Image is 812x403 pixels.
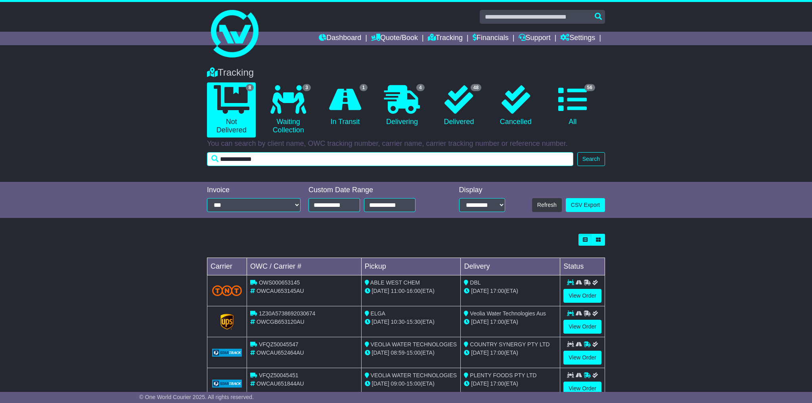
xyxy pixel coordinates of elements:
[259,279,300,286] span: OWS000653145
[391,288,405,294] span: 11:00
[471,319,488,325] span: [DATE]
[470,372,536,378] span: PLENTY FOODS PTY LTD
[563,351,601,365] a: View Order
[491,82,540,129] a: Cancelled
[459,186,505,195] div: Display
[490,380,504,387] span: 17:00
[207,186,301,195] div: Invoice
[308,186,436,195] div: Custom Date Range
[490,288,504,294] span: 17:00
[464,287,557,295] div: (ETA)
[257,380,304,387] span: OWCAU651844AU
[470,279,481,286] span: DBL
[563,289,601,303] a: View Order
[372,350,389,356] span: [DATE]
[464,349,557,357] div: (ETA)
[391,380,405,387] span: 09:00
[464,380,557,388] div: (ETA)
[264,82,312,138] a: 3 Waiting Collection
[259,341,299,348] span: VFQZ50045547
[560,32,595,45] a: Settings
[372,319,389,325] span: [DATE]
[471,350,488,356] span: [DATE]
[471,84,481,91] span: 48
[361,258,461,275] td: Pickup
[471,380,488,387] span: [DATE]
[416,84,425,91] span: 4
[490,319,504,325] span: 17:00
[406,288,420,294] span: 16:00
[303,84,311,91] span: 3
[371,32,418,45] a: Quote/Book
[319,32,361,45] a: Dashboard
[461,258,560,275] td: Delivery
[371,341,457,348] span: VEOLIA WATER TECHNOLOGIES
[428,32,463,45] a: Tracking
[464,318,557,326] div: (ETA)
[370,279,420,286] span: ABLE WEST CHEM
[220,314,234,330] img: GetCarrierServiceLogo
[365,349,458,357] div: - (ETA)
[247,258,362,275] td: OWC / Carrier #
[321,82,370,129] a: 1 In Transit
[391,319,405,325] span: 10:30
[577,152,605,166] button: Search
[360,84,368,91] span: 1
[259,310,315,317] span: 1Z30A5738692030674
[391,350,405,356] span: 08:59
[372,380,389,387] span: [DATE]
[371,310,385,317] span: ELGA
[406,319,420,325] span: 15:30
[377,82,426,129] a: 4 Delivering
[365,318,458,326] div: - (ETA)
[259,372,299,378] span: VFQZ50045451
[371,372,457,378] span: VEOLIA WATER TECHNOLOGIES
[257,350,304,356] span: OWCAU652464AU
[584,84,595,91] span: 56
[406,350,420,356] span: 15:00
[473,32,509,45] a: Financials
[435,82,483,129] a: 48 Delivered
[207,139,605,148] p: You can search by client name, OWC tracking number, carrier name, carrier tracking number or refe...
[471,288,488,294] span: [DATE]
[532,198,562,212] button: Refresh
[548,82,597,129] a: 56 All
[563,320,601,334] a: View Order
[470,341,550,348] span: COUNTRY SYNERGY PTY LTD
[257,319,304,325] span: OWCGB653120AU
[563,382,601,395] a: View Order
[470,310,546,317] span: Veolia Water Technologies Aus
[212,380,242,388] img: GetCarrierServiceLogo
[139,394,254,400] span: © One World Courier 2025. All rights reserved.
[203,67,609,78] div: Tracking
[207,82,256,138] a: 8 Not Delivered
[372,288,389,294] span: [DATE]
[212,285,242,296] img: TNT_Domestic.png
[560,258,605,275] td: Status
[365,287,458,295] div: - (ETA)
[207,258,247,275] td: Carrier
[257,288,304,294] span: OWCAU653145AU
[406,380,420,387] span: 15:00
[490,350,504,356] span: 17:00
[519,32,551,45] a: Support
[212,349,242,357] img: GetCarrierServiceLogo
[246,84,254,91] span: 8
[566,198,605,212] a: CSV Export
[365,380,458,388] div: - (ETA)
